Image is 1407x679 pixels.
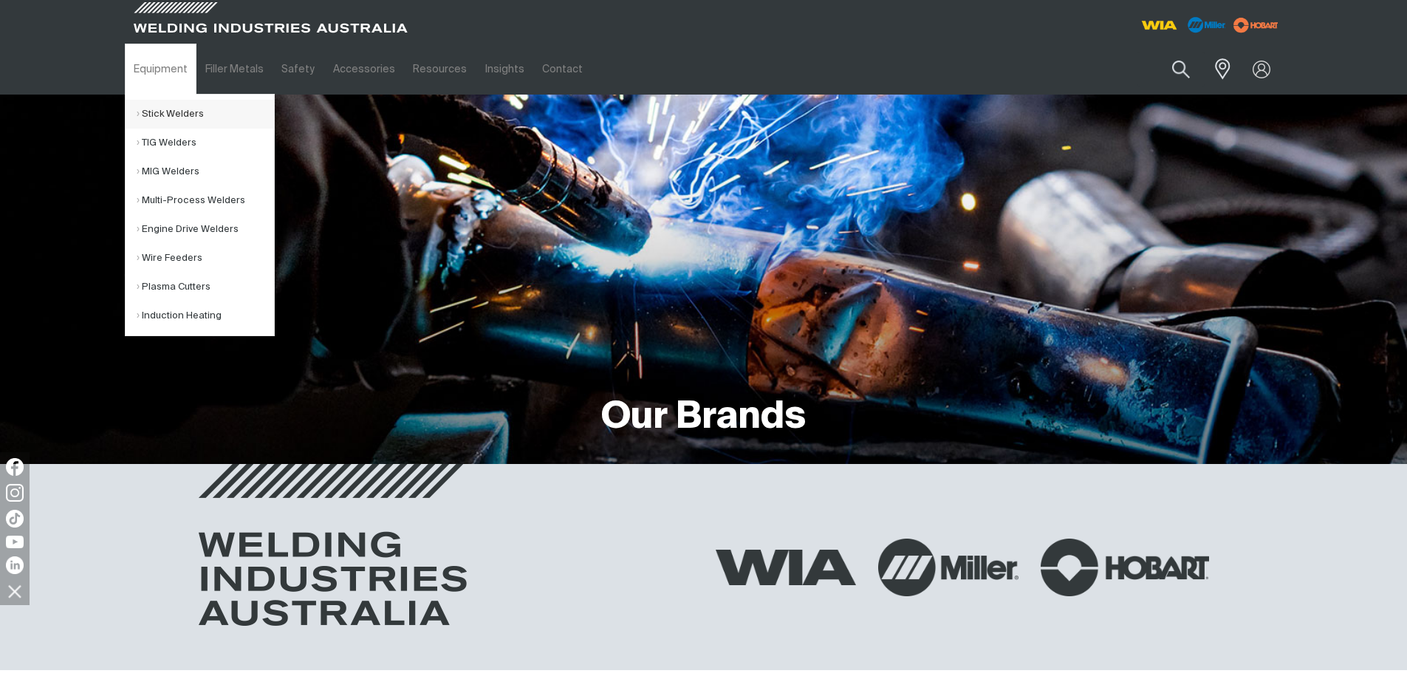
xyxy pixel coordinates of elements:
[199,464,467,626] img: Welding Industries Australia
[137,157,274,186] a: MIG Welders
[1156,52,1206,86] button: Search products
[6,510,24,528] img: TikTok
[533,44,592,95] a: Contact
[137,244,274,273] a: Wire Feeders
[476,44,533,95] a: Insights
[2,579,27,604] img: hide socials
[6,556,24,574] img: LinkedIn
[137,100,274,129] a: Stick Welders
[137,301,274,330] a: Induction Heating
[1041,539,1209,596] img: Hobart
[6,536,24,548] img: YouTube
[1229,14,1283,36] img: miller
[6,484,24,502] img: Instagram
[125,94,275,336] ul: Equipment Submenu
[878,539,1019,596] img: Miller
[196,44,273,95] a: Filler Metals
[137,129,274,157] a: TIG Welders
[137,273,274,301] a: Plasma Cutters
[125,44,993,95] nav: Main
[125,44,196,95] a: Equipment
[324,44,404,95] a: Accessories
[601,394,806,442] h1: Our Brands
[404,44,476,95] a: Resources
[1137,52,1205,86] input: Product name or item number...
[137,215,274,244] a: Engine Drive Welders
[716,550,856,585] img: WIA
[6,458,24,476] img: Facebook
[273,44,323,95] a: Safety
[137,186,274,215] a: Multi-Process Welders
